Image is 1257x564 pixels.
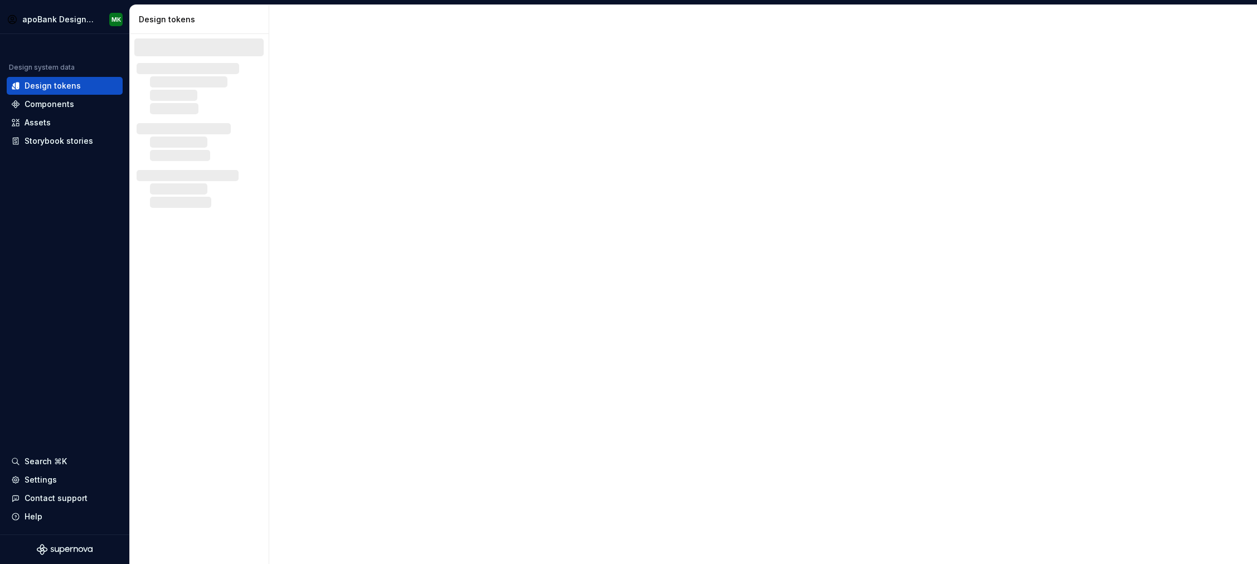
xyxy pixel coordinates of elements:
[25,474,57,485] div: Settings
[139,14,264,25] div: Design tokens
[37,544,93,555] svg: Supernova Logo
[7,132,123,150] a: Storybook stories
[25,493,88,504] div: Contact support
[7,453,123,470] button: Search ⌘K
[25,456,67,467] div: Search ⌘K
[7,95,123,113] a: Components
[25,80,81,91] div: Design tokens
[25,117,51,128] div: Assets
[22,14,94,25] div: apoBank Designsystem
[111,15,121,24] div: MK
[25,511,42,522] div: Help
[25,99,74,110] div: Components
[7,508,123,526] button: Help
[7,471,123,489] a: Settings
[2,7,127,31] button: apoBank DesignsystemMK
[25,135,93,147] div: Storybook stories
[7,114,123,132] a: Assets
[9,63,75,72] div: Design system data
[7,77,123,95] a: Design tokens
[7,489,123,507] button: Contact support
